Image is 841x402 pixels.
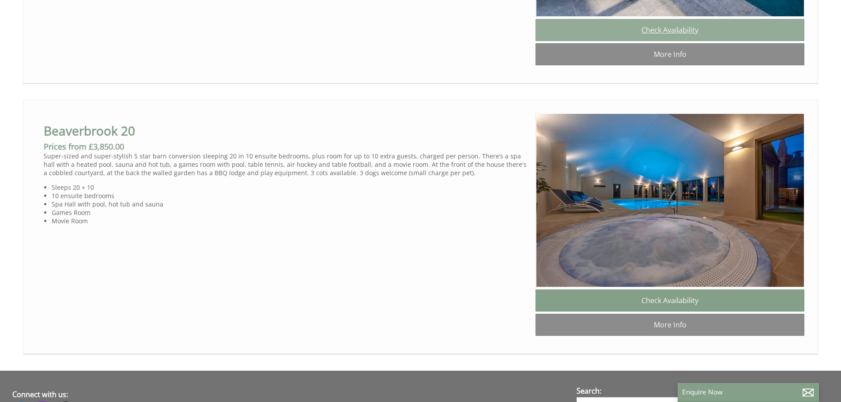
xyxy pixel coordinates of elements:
[536,43,804,65] a: More Info
[52,192,528,200] li: 10 ensuite bedrooms
[536,113,805,287] img: beaverbrook20-somerset-holiday-home-accomodation-sleeps-sleeping-28.original.jpg
[52,217,528,225] li: Movie Room
[682,387,815,397] p: Enquire Now
[536,19,804,41] a: Check Availability
[44,152,528,177] p: Super-sized and super-stylish 5 star barn conversion sleeping 20 in 10 ensuite bedrooms, plus roo...
[52,208,528,217] li: Games Room
[52,200,528,208] li: Spa Hall with pool, hot tub and sauna
[52,183,528,192] li: Sleeps 20 + 10
[44,122,135,139] a: Beaverbrook 20
[536,314,804,336] a: More Info
[44,141,528,152] h3: Prices from £3,850.00
[12,390,560,399] h3: Connect with us:
[536,289,804,312] a: Check Availability
[577,386,818,396] h3: Search:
